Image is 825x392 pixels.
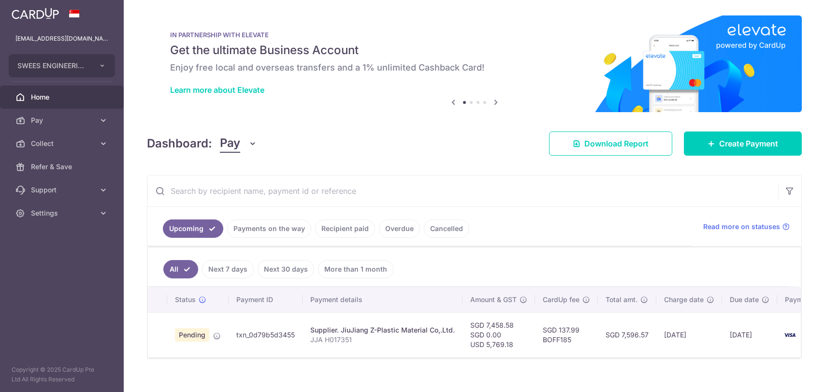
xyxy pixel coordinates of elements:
[31,162,95,172] span: Refer & Save
[15,34,108,44] p: [EMAIL_ADDRESS][DOMAIN_NAME]
[780,329,799,341] img: Bank Card
[220,134,257,153] button: Pay
[170,62,779,73] h6: Enjoy free local and overseas transfers and a 1% unlimited Cashback Card!
[17,61,89,71] span: SWEES ENGINEERING CO (PTE.) LTD.
[227,219,311,238] a: Payments on the way
[175,328,209,342] span: Pending
[719,138,778,149] span: Create Payment
[703,222,790,232] a: Read more on statuses
[470,295,517,305] span: Amount & GST
[303,287,463,312] th: Payment details
[424,219,469,238] a: Cancelled
[310,335,455,345] p: JJA H017351
[31,116,95,125] span: Pay
[170,85,264,95] a: Learn more about Elevate
[220,134,240,153] span: Pay
[147,135,212,152] h4: Dashboard:
[584,138,649,149] span: Download Report
[229,312,303,357] td: txn_0d79b5d3455
[229,287,303,312] th: Payment ID
[31,92,95,102] span: Home
[463,312,535,357] td: SGD 7,458.58 SGD 0.00 USD 5,769.18
[31,139,95,148] span: Collect
[315,219,375,238] a: Recipient paid
[379,219,420,238] a: Overdue
[170,43,779,58] h5: Get the ultimate Business Account
[535,312,598,357] td: SGD 137.99 BOFF185
[12,8,59,19] img: CardUp
[147,175,778,206] input: Search by recipient name, payment id or reference
[310,325,455,335] div: Supplier. JiuJiang Z-Plastic Material Co,.Ltd.
[684,131,802,156] a: Create Payment
[318,260,393,278] a: More than 1 month
[606,295,637,305] span: Total amt.
[163,219,223,238] a: Upcoming
[664,295,704,305] span: Charge date
[656,312,722,357] td: [DATE]
[9,54,115,77] button: SWEES ENGINEERING CO (PTE.) LTD.
[763,363,815,387] iframe: Opens a widget where you can find more information
[31,208,95,218] span: Settings
[549,131,672,156] a: Download Report
[147,15,802,112] img: Renovation banner
[170,31,779,39] p: IN PARTNERSHIP WITH ELEVATE
[258,260,314,278] a: Next 30 days
[730,295,759,305] span: Due date
[163,260,198,278] a: All
[175,295,196,305] span: Status
[202,260,254,278] a: Next 7 days
[543,295,579,305] span: CardUp fee
[722,312,777,357] td: [DATE]
[31,185,95,195] span: Support
[703,222,780,232] span: Read more on statuses
[598,312,656,357] td: SGD 7,596.57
